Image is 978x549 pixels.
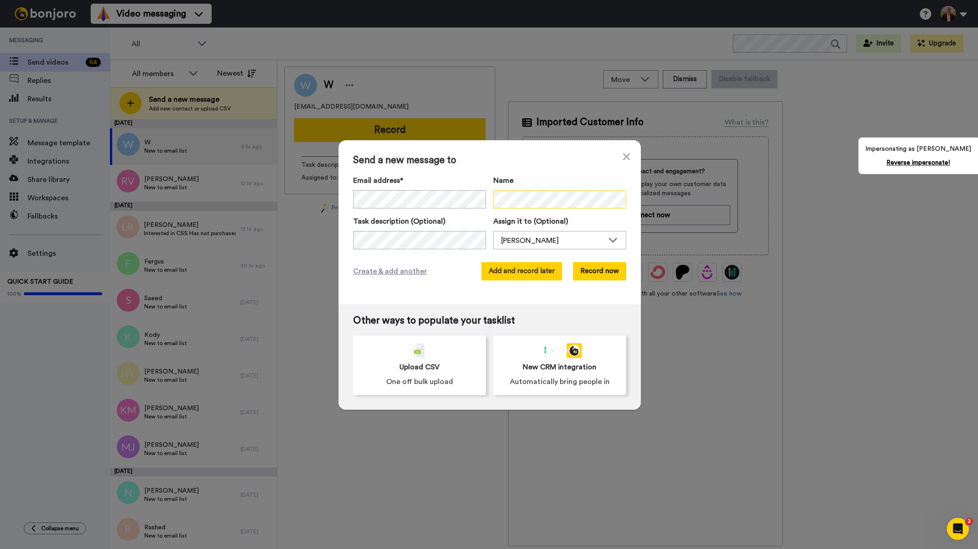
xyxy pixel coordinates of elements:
span: Automatically bring people in [510,376,610,387]
button: Record now [573,262,626,280]
span: Send a new message to [353,155,626,166]
iframe: Intercom live chat [947,518,969,540]
span: New CRM integration [523,362,596,373]
span: Upload CSV [399,362,440,373]
div: [PERSON_NAME] [501,235,604,246]
label: Task description (Optional) [353,216,486,227]
label: Email address* [353,175,486,186]
span: Name [493,175,514,186]
div: animation [538,343,582,358]
span: One off bulk upload [386,376,453,387]
span: Create & add another [353,266,427,277]
button: Add and record later [481,262,562,280]
img: csv-grey.png [414,343,425,358]
span: 2 [966,518,973,525]
span: Other ways to populate your tasklist [353,315,626,326]
p: Impersonating as [PERSON_NAME] [865,144,971,154]
a: Reverse impersonate! [886,159,950,166]
label: Assign it to (Optional) [493,216,626,227]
